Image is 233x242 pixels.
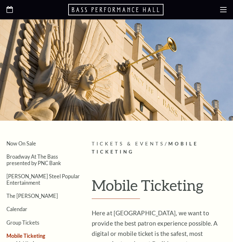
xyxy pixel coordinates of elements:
[92,141,165,146] span: Tickets & Events
[92,140,227,156] p: /
[92,177,227,199] h1: Mobile Ticketing
[6,206,27,212] a: Calendar
[6,193,58,199] a: The [PERSON_NAME]
[92,141,198,154] span: Mobile Ticketing
[6,140,36,146] a: Now On Sale
[6,233,45,239] a: Mobile Ticketing
[6,219,39,226] a: Group Tickets
[6,154,61,166] a: Broadway At The Bass presented by PNC Bank
[6,173,80,185] a: [PERSON_NAME] Steel Popular Entertainment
